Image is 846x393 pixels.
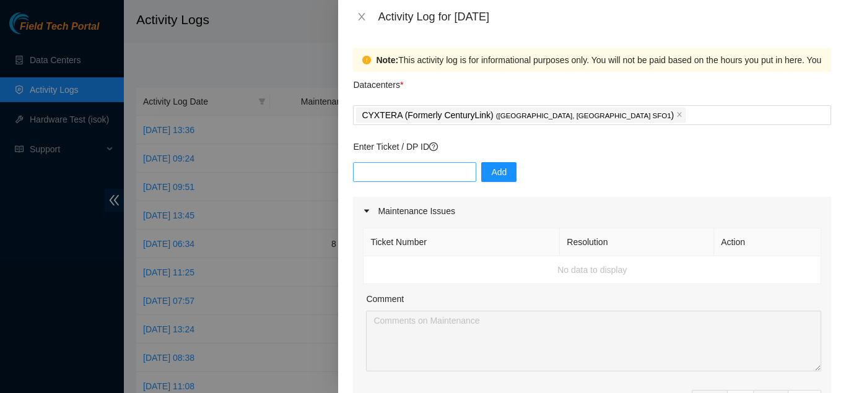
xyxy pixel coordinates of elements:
[376,53,398,67] strong: Note:
[362,108,674,123] p: CYXTERA (Formerly CenturyLink) )
[357,12,367,22] span: close
[366,311,821,371] textarea: Comment
[560,228,714,256] th: Resolution
[353,11,370,23] button: Close
[714,228,821,256] th: Action
[481,162,517,182] button: Add
[378,10,831,24] div: Activity Log for [DATE]
[353,140,831,153] p: Enter Ticket / DP ID
[429,142,438,151] span: question-circle
[366,292,404,306] label: Comment
[364,256,821,284] td: No data to display
[362,56,371,64] span: exclamation-circle
[676,111,682,119] span: close
[353,197,831,225] div: Maintenance Issues
[364,228,560,256] th: Ticket Number
[363,207,370,215] span: caret-right
[353,72,403,92] p: Datacenters
[491,165,507,179] span: Add
[496,112,671,119] span: ( [GEOGRAPHIC_DATA], [GEOGRAPHIC_DATA] SFO1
